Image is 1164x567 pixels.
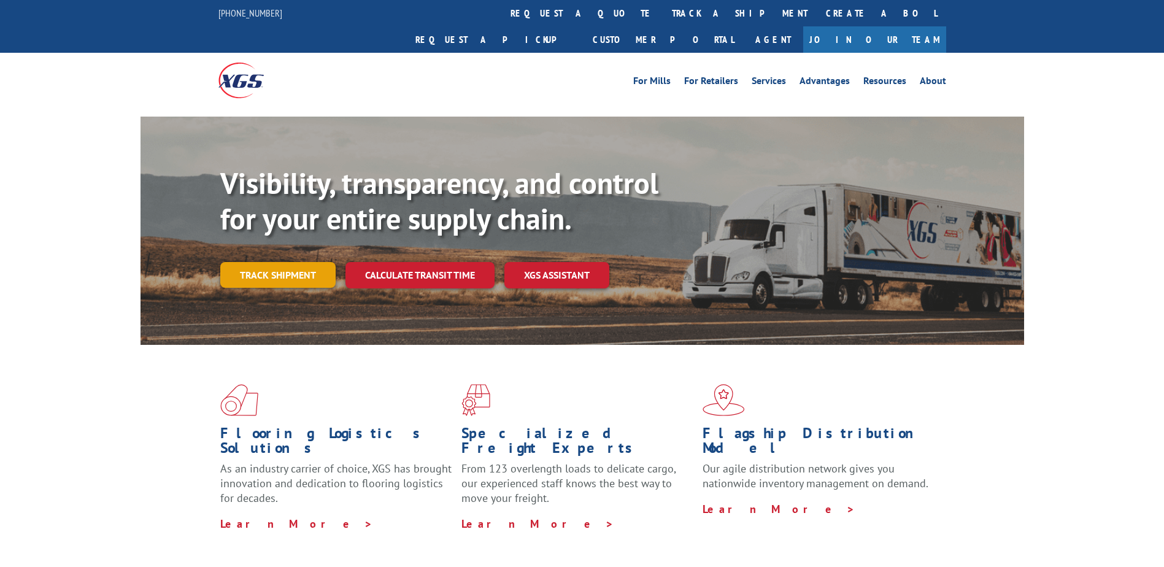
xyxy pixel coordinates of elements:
[803,26,946,53] a: Join Our Team
[800,76,850,90] a: Advantages
[584,26,743,53] a: Customer Portal
[863,76,906,90] a: Resources
[461,461,693,516] p: From 123 overlength loads to delicate cargo, our experienced staff knows the best way to move you...
[504,262,609,288] a: XGS ASSISTANT
[220,426,452,461] h1: Flooring Logistics Solutions
[703,502,855,516] a: Learn More >
[703,461,928,490] span: Our agile distribution network gives you nationwide inventory management on demand.
[743,26,803,53] a: Agent
[220,461,452,505] span: As an industry carrier of choice, XGS has brought innovation and dedication to flooring logistics...
[684,76,738,90] a: For Retailers
[461,384,490,416] img: xgs-icon-focused-on-flooring-red
[752,76,786,90] a: Services
[220,384,258,416] img: xgs-icon-total-supply-chain-intelligence-red
[220,262,336,288] a: Track shipment
[220,164,658,237] b: Visibility, transparency, and control for your entire supply chain.
[220,517,373,531] a: Learn More >
[406,26,584,53] a: Request a pickup
[461,426,693,461] h1: Specialized Freight Experts
[703,384,745,416] img: xgs-icon-flagship-distribution-model-red
[218,7,282,19] a: [PHONE_NUMBER]
[703,426,935,461] h1: Flagship Distribution Model
[633,76,671,90] a: For Mills
[345,262,495,288] a: Calculate transit time
[920,76,946,90] a: About
[461,517,614,531] a: Learn More >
